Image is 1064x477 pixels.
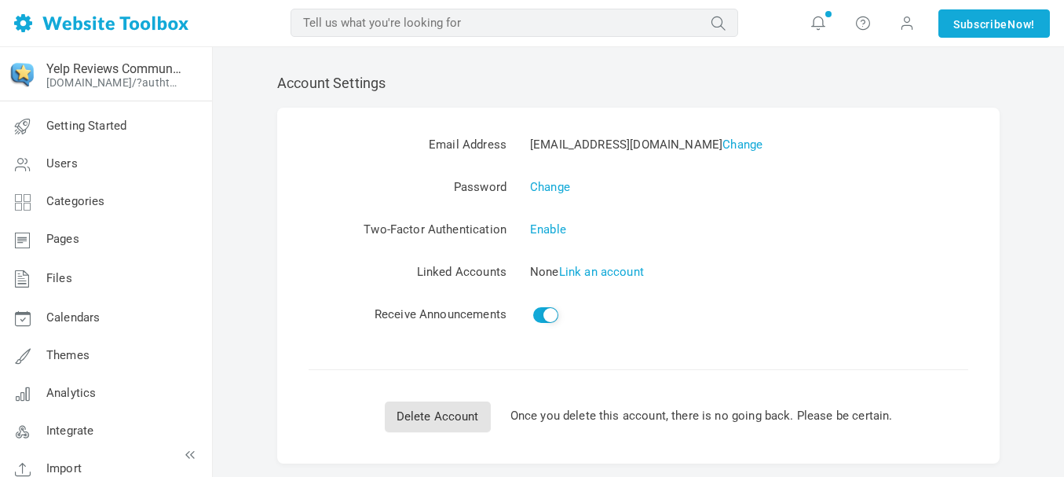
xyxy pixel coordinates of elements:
a: SubscribeNow! [938,9,1050,38]
a: Enable [530,222,566,237]
td: Password [309,166,506,208]
a: Change [722,138,762,152]
td: Receive Announcements [309,293,506,338]
span: Files [46,271,72,285]
a: Link an account [559,265,644,279]
a: Change [530,180,570,194]
span: Getting Started [46,119,126,133]
a: Delete Account [385,402,491,432]
span: Import [46,461,82,475]
td: None [506,251,968,293]
td: Linked Accounts [309,251,506,293]
a: [DOMAIN_NAME]/?authtoken=3a29a17f3cac8bb1efe01d1b27263674&rememberMe=1 [46,76,183,89]
a: Yelp Reviews Community [46,61,183,76]
span: Analytics [46,386,96,400]
span: Categories [46,194,105,208]
span: Themes [46,348,90,362]
span: Calendars [46,310,100,325]
h2: Account Settings [277,75,1000,92]
span: Users [46,156,78,171]
td: Email Address [309,123,506,166]
span: Pages [46,232,79,246]
td: [EMAIL_ADDRESS][DOMAIN_NAME] [506,123,968,166]
td: Two-Factor Authentication [309,208,506,251]
span: Now! [1007,16,1035,33]
img: cropped-Buy-Ai-Reviews-1-192x192.png [10,62,35,87]
div: Once you delete this account, there is no going back. Please be certain. [309,402,968,432]
input: Tell us what you're looking for [291,9,738,37]
span: Integrate [46,424,93,438]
